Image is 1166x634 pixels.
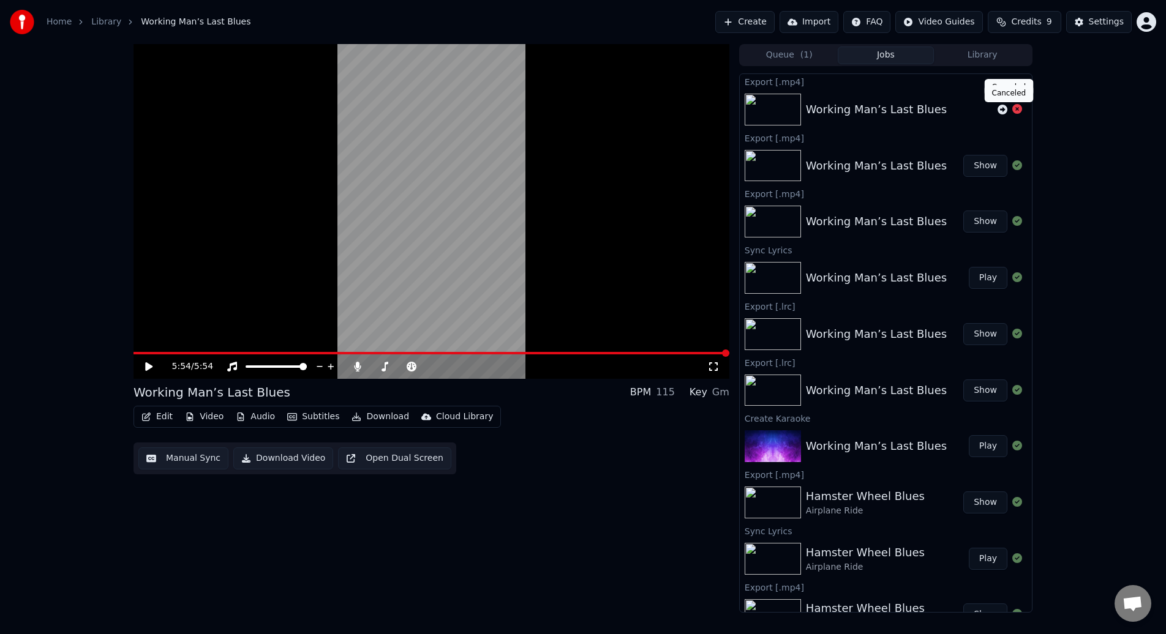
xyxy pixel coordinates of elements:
div: Working Man’s Last Blues [806,326,947,343]
button: Show [963,211,1007,233]
div: Gm [712,385,729,400]
div: BPM [630,385,651,400]
a: Library [91,16,121,28]
span: 5:54 [172,360,191,373]
span: 5:54 [194,360,213,373]
span: Credits [1011,16,1041,28]
button: Show [963,323,1007,345]
button: Subtitles [282,408,344,425]
div: Sync Lyrics [740,242,1032,257]
div: Export [.mp4] [740,74,1032,89]
div: Working Man’s Last Blues [806,438,947,455]
button: Download [347,408,414,425]
div: Hamster Wheel Blues [806,544,925,561]
a: Home [47,16,72,28]
span: 9 [1047,16,1052,28]
div: / [172,360,201,373]
button: Video Guides [895,11,982,33]
button: Create [715,11,775,33]
button: Show [963,379,1007,401]
button: Edit [137,408,178,425]
button: Audio [231,408,280,425]
div: Sync Lyrics [740,523,1032,538]
button: Play [969,435,1007,457]
div: Working Man’s Last Blues [806,101,947,118]
div: Working Man’s Last Blues [134,384,290,401]
div: Working Man’s Last Blues [806,213,947,230]
div: Canceled [985,85,1034,102]
button: Jobs [838,47,935,64]
button: Manual Sync [138,447,228,469]
button: Download Video [233,447,333,469]
div: Settings [1089,16,1124,28]
button: Credits9 [988,11,1061,33]
button: Video [180,408,228,425]
button: FAQ [843,11,890,33]
button: Library [934,47,1031,64]
div: Export [.mp4] [740,580,1032,594]
div: Export [.mp4] [740,186,1032,201]
div: Working Man’s Last Blues [806,269,947,286]
button: Show [963,155,1007,177]
div: Working Man’s Last Blues [806,157,947,174]
div: Working Man’s Last Blues [806,382,947,399]
div: Hamster Wheel Blues [806,488,925,505]
nav: breadcrumb [47,16,250,28]
div: Hamster Wheel Blues [806,600,925,617]
div: Open chat [1115,585,1151,622]
div: Airplane Ride [806,505,925,517]
div: Key [690,385,707,400]
div: Airplane Ride [806,561,925,573]
div: Export [.mp4] [740,130,1032,145]
div: 115 [656,385,675,400]
button: Show [963,491,1007,513]
button: Settings [1066,11,1132,33]
button: Open Dual Screen [338,447,451,469]
div: Cloud Library [436,411,493,423]
img: youka [10,10,34,34]
span: Working Man’s Last Blues [141,16,250,28]
button: Play [969,267,1007,289]
span: ( 1 ) [800,49,813,61]
div: Create Karaoke [740,411,1032,425]
button: Show [963,603,1007,625]
div: Export [.mp4] [740,467,1032,482]
div: Canceled [985,79,1034,96]
div: Export [.lrc] [740,355,1032,370]
button: Queue [741,47,838,64]
div: Export [.lrc] [740,299,1032,313]
button: Play [969,548,1007,570]
button: Import [780,11,838,33]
